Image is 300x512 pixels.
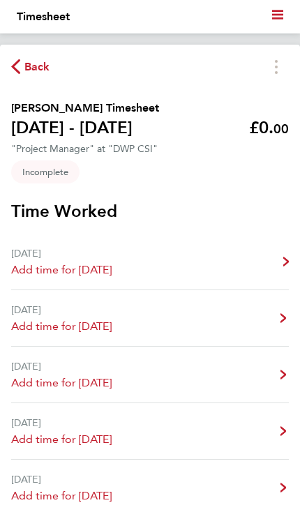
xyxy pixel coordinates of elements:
[11,290,289,347] a: [DATE]
[11,200,289,223] h3: Time Worked
[11,262,112,278] span: Add time for [DATE]
[264,56,289,77] button: Timesheets Menu
[11,358,112,375] div: [DATE]
[11,414,112,431] div: [DATE]
[273,121,289,137] span: 00
[11,431,112,448] span: Add time for [DATE]
[11,488,112,504] span: Add time for [DATE]
[17,8,70,25] li: Timesheet
[11,245,112,262] div: [DATE]
[11,301,112,318] div: [DATE]
[11,318,112,335] span: Add time for [DATE]
[11,347,289,403] a: [DATE]
[11,100,159,116] h2: [PERSON_NAME] Timesheet
[249,117,289,137] app-decimal: £0.
[11,403,289,460] a: [DATE]
[11,116,159,139] h1: [DATE] - [DATE]
[11,58,50,75] button: Back
[11,143,158,155] div: "Project Manager" at "DWP CSI"
[11,471,112,488] div: [DATE]
[11,160,80,183] span: This timesheet is Incomplete.
[11,375,112,391] span: Add time for [DATE]
[24,59,50,75] span: Back
[11,234,289,290] a: [DATE]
